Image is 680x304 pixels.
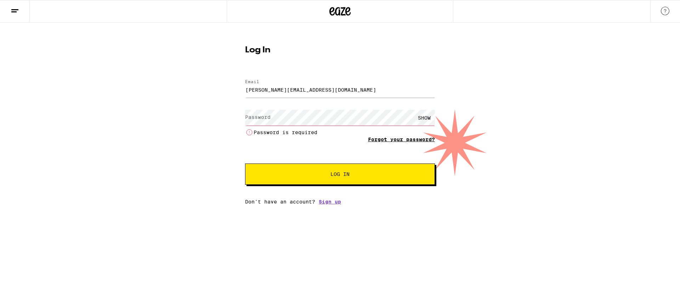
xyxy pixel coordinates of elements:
[245,46,435,55] h1: Log In
[245,128,435,137] li: Password is required
[319,199,341,205] a: Sign up
[245,199,435,205] div: Don't have an account?
[330,172,350,177] span: Log In
[245,164,435,185] button: Log In
[245,82,435,98] input: Email
[245,114,271,120] label: Password
[4,5,51,11] span: Hi. Need any help?
[368,137,435,142] a: Forgot your password?
[414,110,435,126] div: SHOW
[245,79,259,84] label: Email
